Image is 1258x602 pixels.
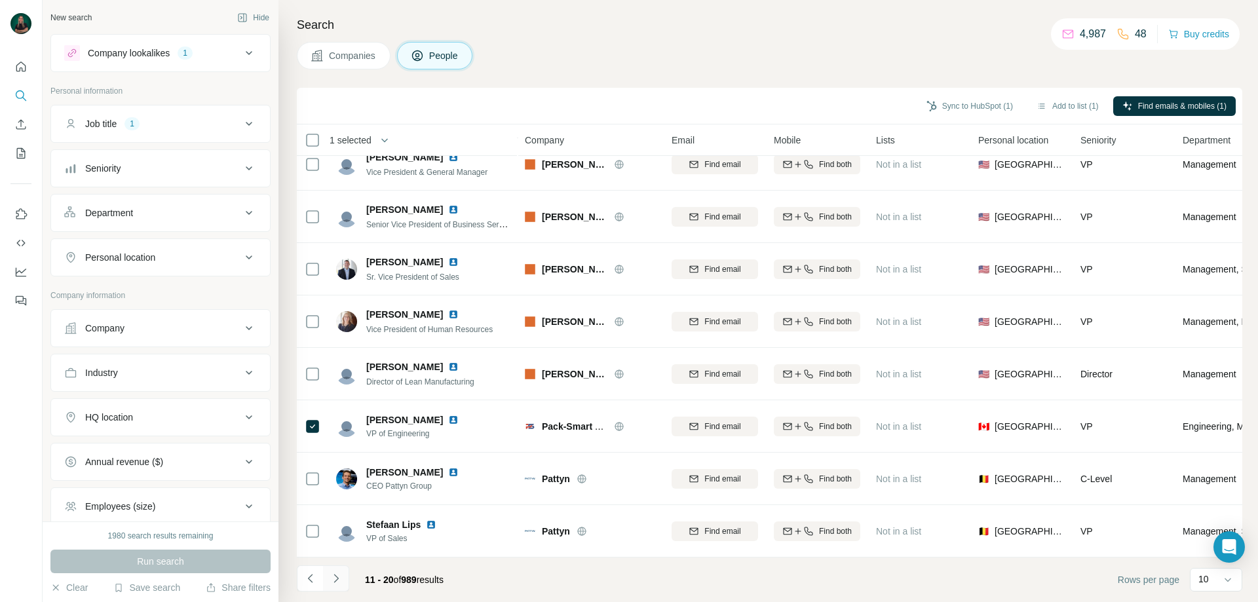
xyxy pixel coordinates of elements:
[995,158,1065,171] span: [GEOGRAPHIC_DATA]
[1113,96,1236,116] button: Find emails & mobiles (1)
[672,521,758,541] button: Find email
[774,417,860,436] button: Find both
[448,152,459,162] img: LinkedIn logo
[876,369,921,379] span: Not in a list
[1198,573,1209,586] p: 10
[704,525,740,537] span: Find email
[1080,134,1116,147] span: Seniority
[819,368,852,380] span: Find both
[1183,315,1255,328] span: Management, HR
[819,421,852,432] span: Find both
[774,259,860,279] button: Find both
[525,526,535,536] img: Logo of Pattyn
[336,154,357,175] img: Avatar
[978,263,989,276] span: 🇺🇸
[672,312,758,331] button: Find email
[85,366,118,379] div: Industry
[1080,159,1093,170] span: VP
[394,574,402,585] span: of
[336,206,357,227] img: Avatar
[51,357,270,388] button: Industry
[774,364,860,384] button: Find both
[1118,573,1179,586] span: Rows per page
[297,565,323,592] button: Navigate to previous page
[365,574,394,585] span: 11 - 20
[1080,421,1093,432] span: VP
[774,312,860,331] button: Find both
[366,413,443,426] span: [PERSON_NAME]
[1080,264,1093,274] span: VP
[525,474,535,484] img: Logo of Pattyn
[774,134,801,147] span: Mobile
[774,155,860,174] button: Find both
[366,466,443,479] span: [PERSON_NAME]
[1080,369,1113,379] span: Director
[876,421,921,432] span: Not in a list
[525,159,535,170] img: Logo of Massman Companies
[366,255,443,269] span: [PERSON_NAME]
[85,411,133,424] div: HQ location
[426,519,436,530] img: LinkedIn logo
[525,369,535,379] img: Logo of Massman Companies
[366,219,517,229] span: Senior Vice President of Business Services
[876,134,895,147] span: Lists
[774,207,860,227] button: Find both
[51,402,270,433] button: HQ location
[366,480,474,492] span: CEO Pattyn Group
[542,525,570,538] span: Pattyn
[366,533,452,544] span: VP of Sales
[1183,367,1236,381] span: Management
[401,574,416,585] span: 989
[228,8,278,28] button: Hide
[978,134,1048,147] span: Personal location
[704,473,740,485] span: Find email
[995,367,1065,381] span: [GEOGRAPHIC_DATA]
[978,158,989,171] span: 🇺🇸
[323,565,349,592] button: Navigate to next page
[542,263,607,276] span: [PERSON_NAME] Companies
[10,55,31,79] button: Quick start
[51,108,270,140] button: Job title1
[876,316,921,327] span: Not in a list
[995,263,1065,276] span: [GEOGRAPHIC_DATA]
[1080,212,1093,222] span: VP
[366,273,459,282] span: Sr. Vice President of Sales
[704,368,740,380] span: Find email
[995,210,1065,223] span: [GEOGRAPHIC_DATA]
[525,134,564,147] span: Company
[978,315,989,328] span: 🇺🇸
[448,309,459,320] img: LinkedIn logo
[448,257,459,267] img: LinkedIn logo
[978,420,989,433] span: 🇨🇦
[10,84,31,107] button: Search
[525,421,535,432] img: Logo of Pack-Smart Automation
[672,364,758,384] button: Find email
[542,158,607,171] span: [PERSON_NAME] Companies
[978,525,989,538] span: 🇧🇪
[1027,96,1108,116] button: Add to list (1)
[178,47,193,59] div: 1
[366,168,487,177] span: Vice President & General Manager
[542,367,607,381] span: [PERSON_NAME] Companies
[85,322,124,335] div: Company
[774,469,860,489] button: Find both
[448,415,459,425] img: LinkedIn logo
[819,316,852,328] span: Find both
[51,242,270,273] button: Personal location
[366,428,474,440] span: VP of Engineering
[50,581,88,594] button: Clear
[330,134,372,147] span: 1 selected
[876,474,921,484] span: Not in a list
[10,202,31,226] button: Use Surfe on LinkedIn
[672,207,758,227] button: Find email
[1213,531,1245,563] div: Open Intercom Messenger
[336,311,357,332] img: Avatar
[1138,100,1227,112] span: Find emails & mobiles (1)
[672,417,758,436] button: Find email
[85,500,155,513] div: Employees (size)
[113,581,180,594] button: Save search
[1183,134,1230,147] span: Department
[448,204,459,215] img: LinkedIn logo
[10,260,31,284] button: Dashboard
[10,289,31,312] button: Feedback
